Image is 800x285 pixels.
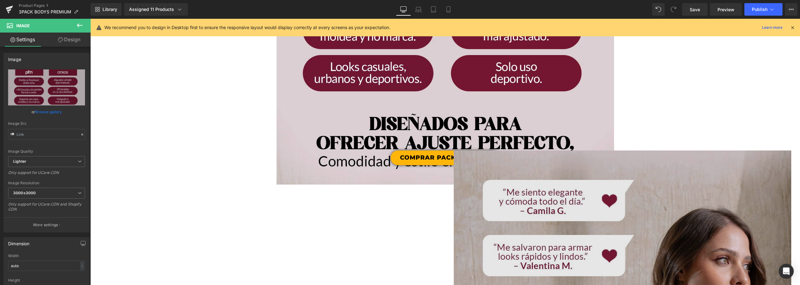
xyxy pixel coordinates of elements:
[8,129,85,140] input: Link
[8,278,85,282] div: Height
[426,3,441,16] a: Tablet
[8,181,85,185] div: Image Resolution
[13,159,26,164] b: Lighter
[690,6,700,13] span: Save
[104,24,390,31] p: We recommend you to design in Desktop first to ensure the responsive layout would display correct...
[4,217,89,232] button: More settings
[411,3,426,16] a: Laptop
[33,222,58,228] p: More settings
[667,3,680,16] button: Redo
[759,24,785,31] a: Learn more
[13,191,36,195] b: 3000x3000
[8,149,85,154] div: Image Quality
[717,6,734,13] span: Preview
[8,109,85,115] div: or
[8,170,85,179] div: Only support for UCare CDN
[16,23,30,28] span: Image
[8,202,85,216] div: Only support for UCare CDN and Shopify CDN
[19,3,91,8] a: Product Pages
[441,3,456,16] a: Mobile
[80,262,84,270] div: -
[8,237,30,246] div: Dimension
[8,53,21,62] div: Image
[129,6,183,13] div: Assigned 11 Products
[396,3,411,16] a: Desktop
[19,9,71,14] span: 3PACK BODYS PREMIUM
[8,121,85,126] div: Image Src
[35,106,62,117] a: Browse gallery
[652,3,665,16] button: Undo
[47,33,92,47] a: Design
[744,3,782,16] button: Publish
[91,3,122,16] a: New Library
[102,7,117,12] span: Library
[710,3,742,16] a: Preview
[752,7,767,12] span: Publish
[779,264,794,279] div: Open Intercom Messenger
[8,254,85,258] div: Width
[8,261,85,271] input: auto
[785,3,797,16] button: More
